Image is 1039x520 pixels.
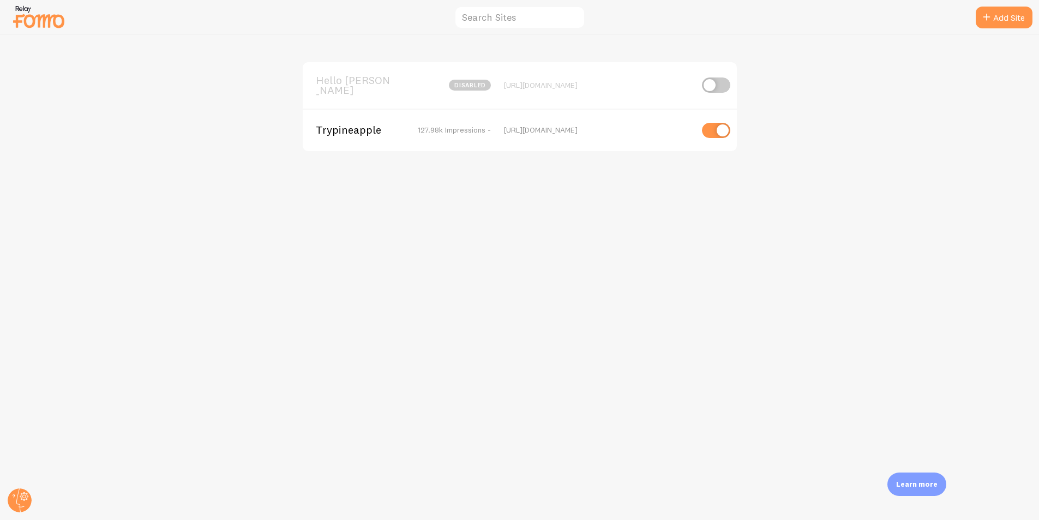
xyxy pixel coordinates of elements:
div: [URL][DOMAIN_NAME] [504,125,692,135]
div: Domain Overview [41,64,98,71]
div: Domain: [DOMAIN_NAME] [28,28,120,37]
img: tab_domain_overview_orange.svg [29,63,38,72]
img: tab_keywords_by_traffic_grey.svg [109,63,117,72]
p: Learn more [896,479,938,489]
img: fomo-relay-logo-orange.svg [11,3,66,31]
span: Trypineapple [316,125,404,135]
div: [URL][DOMAIN_NAME] [504,80,692,90]
div: v 4.0.25 [31,17,53,26]
span: 127.98k Impressions - [418,125,491,135]
img: logo_orange.svg [17,17,26,26]
div: Keywords by Traffic [121,64,184,71]
span: Hello [PERSON_NAME] [316,75,404,95]
div: Learn more [887,473,946,496]
span: disabled [449,80,491,91]
img: website_grey.svg [17,28,26,37]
